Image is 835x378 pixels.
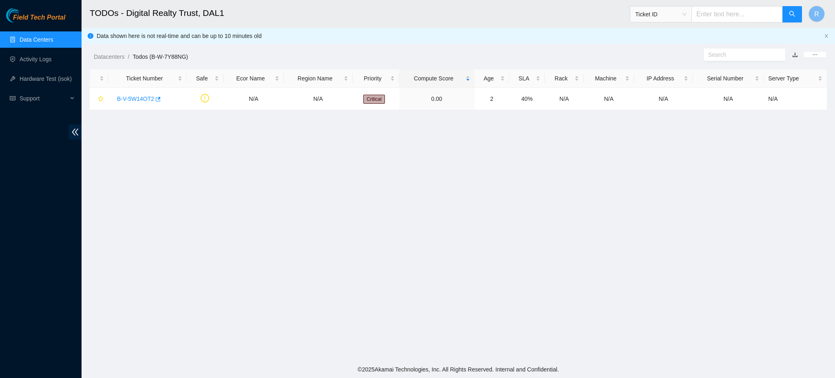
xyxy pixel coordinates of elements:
[128,53,129,60] span: /
[691,6,783,22] input: Enter text here...
[782,6,802,22] button: search
[94,53,124,60] a: Datacenters
[363,95,385,104] span: Critical
[693,88,764,110] td: N/A
[20,56,52,62] a: Activity Logs
[94,92,104,105] button: star
[708,50,774,59] input: Search
[117,96,154,102] a: B-V-5W14OT2
[13,14,65,22] span: Field Tech Portal
[20,76,72,82] a: Hardware Test (isok)
[475,88,509,110] td: 2
[635,8,687,20] span: Ticket ID
[399,88,475,110] td: 0.00
[789,11,795,18] span: search
[786,48,804,61] button: download
[545,88,583,110] td: N/A
[223,88,283,110] td: N/A
[764,88,827,110] td: N/A
[583,88,634,110] td: N/A
[284,88,353,110] td: N/A
[6,15,65,25] a: Akamai TechnologiesField Tech Portal
[20,90,68,107] span: Support
[201,94,209,102] span: exclamation-circle
[10,96,15,101] span: read
[69,125,82,140] span: double-left
[98,96,104,102] span: star
[824,33,829,39] button: close
[6,8,41,22] img: Akamai Technologies
[133,53,188,60] a: Todos (B-W-7Y88NG)
[82,361,835,378] footer: © 2025 Akamai Technologies, Inc. All Rights Reserved. Internal and Confidential.
[792,51,798,58] a: download
[808,6,825,22] button: R
[509,88,545,110] td: 40%
[634,88,693,110] td: N/A
[20,36,53,43] a: Data Centers
[824,33,829,38] span: close
[814,9,819,19] span: R
[812,52,818,58] span: ellipsis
